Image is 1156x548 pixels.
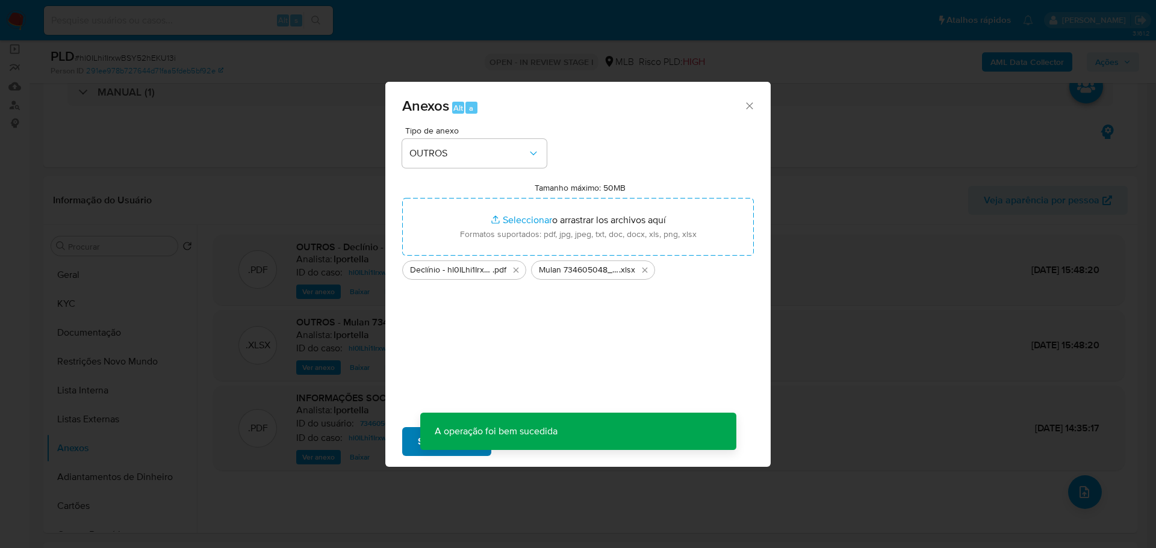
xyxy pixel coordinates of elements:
[539,264,619,276] span: Mulan 734605048_2025_10_02_16_27_52
[410,264,493,276] span: Declínio - hl0ILhi1IrxwBSY52hEKU13i - CNPJ 54375647006672 - DROGAL FARMACEUTICA LTDA
[535,182,626,193] label: Tamanho máximo: 50MB
[420,413,572,450] p: A operação foi bem sucedida
[402,95,449,116] span: Anexos
[402,427,491,456] button: Subir arquivo
[512,428,551,455] span: Cancelar
[405,126,550,135] span: Tipo de anexo
[493,264,506,276] span: .pdf
[619,264,635,276] span: .xlsx
[469,102,473,114] span: a
[509,263,523,277] button: Eliminar Declínio - hl0ILhi1IrxwBSY52hEKU13i - CNPJ 54375647006672 - DROGAL FARMACEUTICA LTDA.pdf
[453,102,463,114] span: Alt
[744,100,754,111] button: Cerrar
[638,263,652,277] button: Eliminar Mulan 734605048_2025_10_02_16_27_52.xlsx
[418,428,476,455] span: Subir arquivo
[402,256,754,280] ul: Archivos seleccionados
[409,147,527,159] span: OUTROS
[402,139,547,168] button: OUTROS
